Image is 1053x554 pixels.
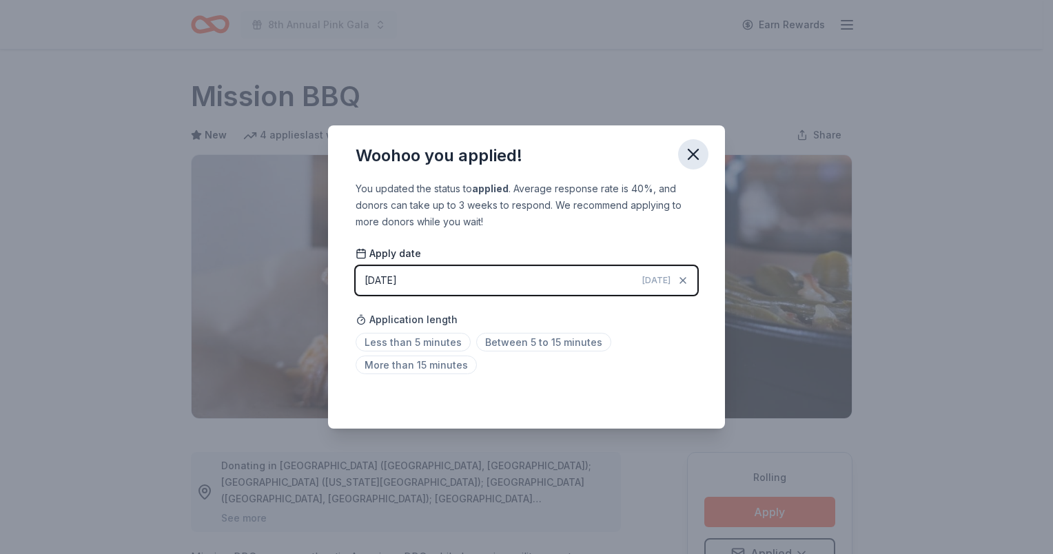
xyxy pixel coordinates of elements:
[356,266,697,295] button: [DATE][DATE]
[365,272,397,289] div: [DATE]
[356,311,458,328] span: Application length
[356,145,522,167] div: Woohoo you applied!
[356,333,471,351] span: Less than 5 minutes
[472,183,509,194] b: applied
[642,275,671,286] span: [DATE]
[356,247,421,260] span: Apply date
[356,356,477,374] span: More than 15 minutes
[356,181,697,230] div: You updated the status to . Average response rate is 40%, and donors can take up to 3 weeks to re...
[476,333,611,351] span: Between 5 to 15 minutes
